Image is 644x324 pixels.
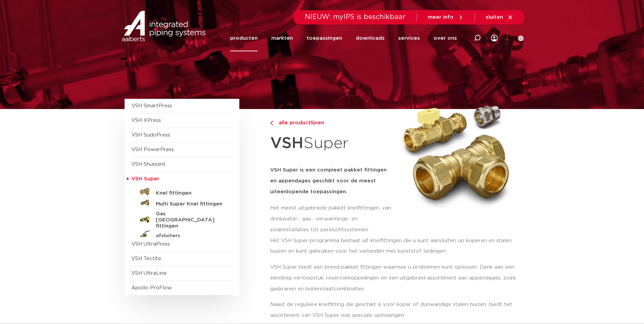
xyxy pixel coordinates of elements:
[428,14,464,20] a: meer info
[275,120,324,125] span: alle productlijnen
[428,15,454,20] span: meer info
[486,15,503,20] span: sluiten
[270,136,303,151] strong: VSH
[270,203,393,235] p: Het meest uitgebreide pakket knelfittingen, van drinkwater-, gas-, verwarmings- en solarinstallat...
[491,31,498,46] div: my IPS
[270,262,520,294] p: VSH Super biedt een breed pakket fittingen waarmee u problemen kunt oplossen. Denk aan een ééndel...
[230,25,258,51] a: producten
[131,285,172,290] a: Apollo ProFlow
[270,119,393,127] a: alle productlijnen
[131,197,233,208] a: Multi Super Knel fittingen
[270,121,273,125] img: chevron-right.svg
[131,103,172,108] a: VSH SmartPress
[156,190,223,196] h5: Knel fittingen
[230,25,457,51] nav: Menu
[156,233,223,239] h5: afsluiters
[131,147,174,152] a: VSH PowerPress
[398,25,420,51] a: services
[131,118,161,123] a: VSH XPress
[270,165,393,197] h5: VSH Super is een compleet pakket fittingen en appendages geschikt voor de meest uiteenlopende toe...
[131,256,161,261] a: VSH Tectite
[486,14,513,20] a: sluiten
[131,186,233,197] a: Knel fittingen
[270,299,520,321] p: Naast de reguliere knelfitting die geschikt is voor koper of dunwandige stalen buizen, biedt het ...
[305,14,406,20] span: NIEUW: myIPS is beschikbaar
[271,25,293,51] a: markten
[131,132,170,138] a: VSH SudoPress
[131,176,159,181] span: VSH Super
[356,25,385,51] a: downloads
[131,271,167,276] a: VSH UltraLine
[434,25,457,51] a: over ons
[270,235,520,257] p: Het VSH Super-programma bestaat uit knelfittingen die u kunt aansluiten op koperen en stalen buiz...
[131,229,233,240] a: afsluiters
[270,130,393,157] h1: Super
[156,201,223,207] h5: Multi Super Knel fittingen
[131,162,166,167] a: VSH Shurjoint
[131,208,233,229] a: Gas [GEOGRAPHIC_DATA] fittingen
[307,25,342,51] a: toepassingen
[156,211,223,229] h5: Gas [GEOGRAPHIC_DATA] fittingen
[131,241,170,247] a: VSH UltraPress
